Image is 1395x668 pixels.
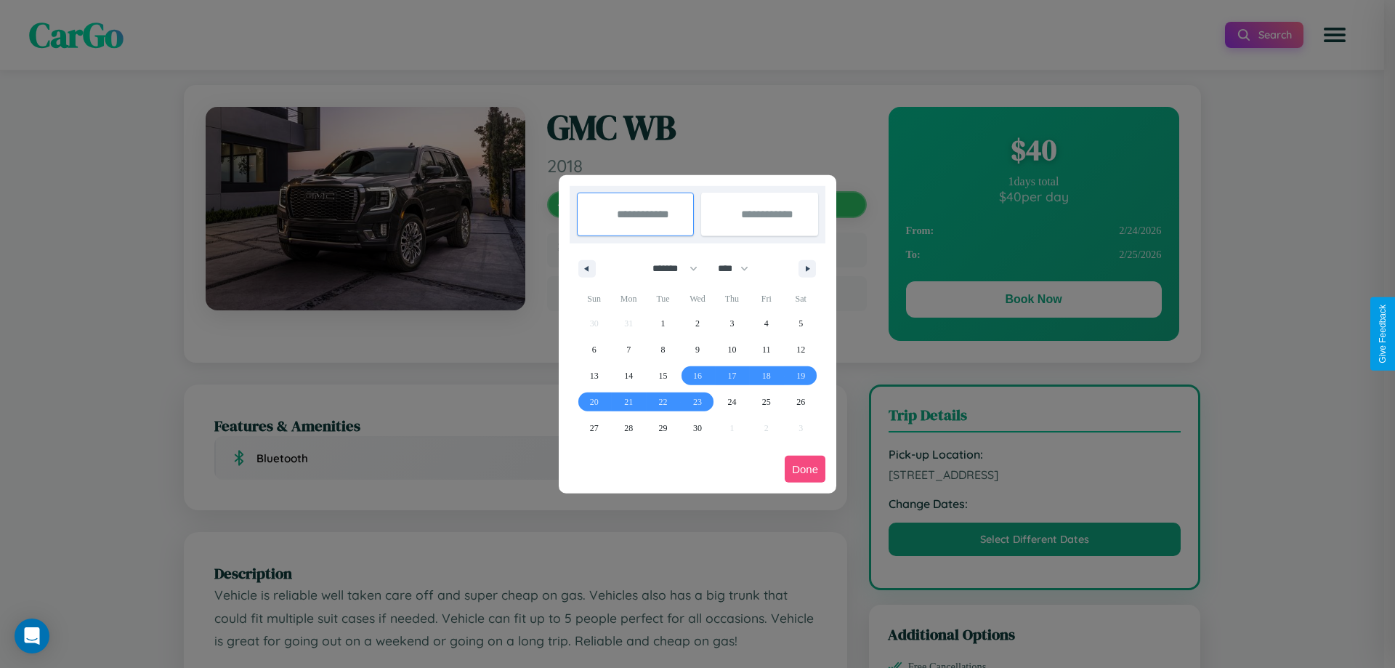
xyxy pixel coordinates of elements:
[715,363,749,389] button: 17
[715,310,749,337] button: 3
[749,337,783,363] button: 11
[749,389,783,415] button: 25
[590,389,599,415] span: 20
[695,337,700,363] span: 9
[590,415,599,441] span: 27
[695,310,700,337] span: 2
[680,287,714,310] span: Wed
[715,337,749,363] button: 10
[796,363,805,389] span: 19
[661,310,666,337] span: 1
[764,310,769,337] span: 4
[646,287,680,310] span: Tue
[762,363,771,389] span: 18
[646,337,680,363] button: 8
[749,287,783,310] span: Fri
[659,363,668,389] span: 15
[784,310,818,337] button: 5
[680,310,714,337] button: 2
[715,389,749,415] button: 24
[729,310,734,337] span: 3
[592,337,597,363] span: 6
[715,287,749,310] span: Thu
[646,415,680,441] button: 29
[611,415,645,441] button: 28
[577,337,611,363] button: 6
[659,389,668,415] span: 22
[796,337,805,363] span: 12
[727,389,736,415] span: 24
[693,415,702,441] span: 30
[762,389,771,415] span: 25
[577,415,611,441] button: 27
[626,337,631,363] span: 7
[680,415,714,441] button: 30
[646,310,680,337] button: 1
[624,415,633,441] span: 28
[798,310,803,337] span: 5
[611,389,645,415] button: 21
[785,456,825,483] button: Done
[784,287,818,310] span: Sat
[693,389,702,415] span: 23
[659,415,668,441] span: 29
[693,363,702,389] span: 16
[749,363,783,389] button: 18
[590,363,599,389] span: 13
[646,389,680,415] button: 22
[611,287,645,310] span: Mon
[784,363,818,389] button: 19
[661,337,666,363] span: 8
[749,310,783,337] button: 4
[680,337,714,363] button: 9
[796,389,805,415] span: 26
[646,363,680,389] button: 15
[624,363,633,389] span: 14
[727,363,736,389] span: 17
[762,337,771,363] span: 11
[1378,305,1388,363] div: Give Feedback
[624,389,633,415] span: 21
[680,389,714,415] button: 23
[577,287,611,310] span: Sun
[784,389,818,415] button: 26
[15,619,49,653] div: Open Intercom Messenger
[784,337,818,363] button: 12
[611,337,645,363] button: 7
[680,363,714,389] button: 16
[611,363,645,389] button: 14
[577,363,611,389] button: 13
[577,389,611,415] button: 20
[727,337,736,363] span: 10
